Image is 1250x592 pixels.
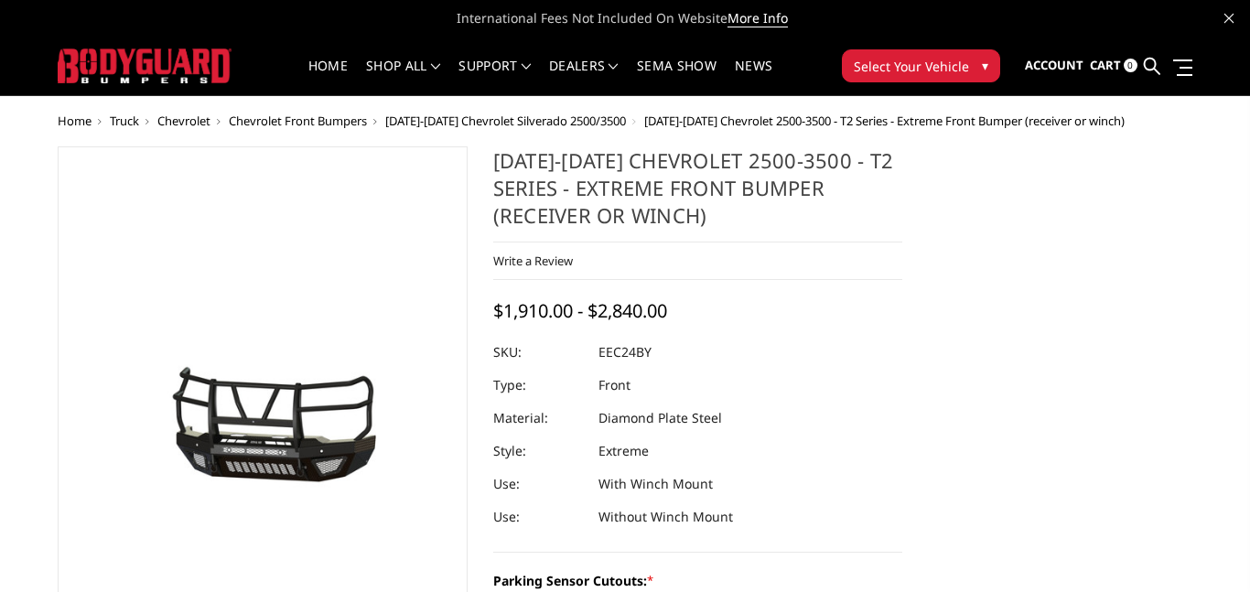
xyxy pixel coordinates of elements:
[1090,57,1121,73] span: Cart
[598,402,722,435] dd: Diamond Plate Steel
[229,113,367,129] a: Chevrolet Front Bumpers
[308,59,348,95] a: Home
[385,113,626,129] a: [DATE]-[DATE] Chevrolet Silverado 2500/3500
[598,501,733,533] dd: Without Winch Mount
[598,369,630,402] dd: Front
[644,113,1125,129] span: [DATE]-[DATE] Chevrolet 2500-3500 - T2 Series - Extreme Front Bumper (receiver or winch)
[493,369,585,402] dt: Type:
[110,113,139,129] a: Truck
[598,468,713,501] dd: With Winch Mount
[157,113,210,129] a: Chevrolet
[493,402,585,435] dt: Material:
[727,9,788,27] a: More Info
[1025,41,1083,91] a: Account
[1025,57,1083,73] span: Account
[854,57,969,76] span: Select Your Vehicle
[58,113,92,129] a: Home
[982,56,988,75] span: ▾
[58,48,232,82] img: BODYGUARD BUMPERS
[493,298,667,323] span: $1,910.00 - $2,840.00
[366,59,440,95] a: shop all
[842,49,1000,82] button: Select Your Vehicle
[1124,59,1137,72] span: 0
[1090,41,1137,91] a: Cart 0
[458,59,531,95] a: Support
[598,336,652,369] dd: EEC24BY
[493,253,573,269] a: Write a Review
[493,336,585,369] dt: SKU:
[493,146,903,242] h1: [DATE]-[DATE] Chevrolet 2500-3500 - T2 Series - Extreme Front Bumper (receiver or winch)
[598,435,649,468] dd: Extreme
[493,501,585,533] dt: Use:
[493,435,585,468] dt: Style:
[493,468,585,501] dt: Use:
[637,59,717,95] a: SEMA Show
[735,59,772,95] a: News
[549,59,619,95] a: Dealers
[493,571,903,590] label: Parking Sensor Cutouts:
